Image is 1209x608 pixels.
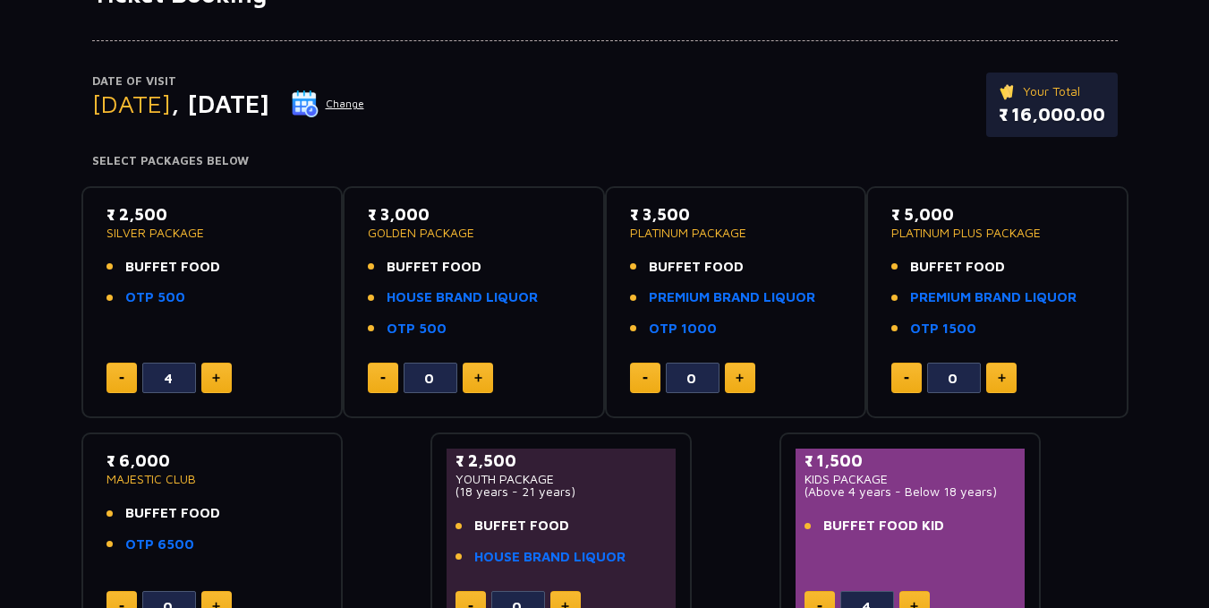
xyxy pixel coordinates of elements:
a: OTP 6500 [125,535,194,555]
img: minus [119,377,124,380]
p: (18 years - 21 years) [456,485,668,498]
span: BUFFET FOOD [910,257,1005,278]
a: PREMIUM BRAND LIQUOR [910,287,1077,308]
span: BUFFET FOOD [649,257,744,278]
img: minus [817,605,822,608]
p: SILVER PACKAGE [106,227,319,239]
button: Change [291,90,365,118]
img: plus [736,373,744,382]
a: OTP 500 [387,319,447,339]
a: OTP 500 [125,287,185,308]
img: minus [380,377,386,380]
p: ₹ 3,500 [630,202,842,227]
img: minus [643,377,648,380]
p: Your Total [999,81,1105,101]
span: [DATE] [92,89,171,118]
h4: Select Packages Below [92,154,1118,168]
p: (Above 4 years - Below 18 years) [805,485,1017,498]
span: BUFFET FOOD KID [823,516,944,536]
p: ₹ 2,500 [456,449,668,473]
p: ₹ 16,000.00 [999,101,1105,128]
span: BUFFET FOOD [474,516,569,536]
p: MAJESTIC CLUB [106,473,319,485]
p: ₹ 6,000 [106,449,319,473]
p: ₹ 5,000 [891,202,1103,227]
p: ₹ 1,500 [805,449,1017,473]
span: , [DATE] [171,89,269,118]
p: GOLDEN PACKAGE [368,227,580,239]
a: OTP 1000 [649,319,717,339]
span: BUFFET FOOD [125,257,220,278]
p: Date of Visit [92,73,365,90]
p: PLATINUM PACKAGE [630,227,842,239]
img: minus [119,605,124,608]
p: YOUTH PACKAGE [456,473,668,485]
a: OTP 1500 [910,319,976,339]
p: ₹ 3,000 [368,202,580,227]
a: HOUSE BRAND LIQUOR [387,287,538,308]
img: minus [468,605,473,608]
img: plus [474,373,482,382]
img: plus [998,373,1006,382]
p: KIDS PACKAGE [805,473,1017,485]
span: BUFFET FOOD [125,503,220,524]
img: plus [212,373,220,382]
span: BUFFET FOOD [387,257,481,278]
img: ticket [999,81,1017,101]
a: HOUSE BRAND LIQUOR [474,547,626,568]
img: minus [904,377,909,380]
p: ₹ 2,500 [106,202,319,227]
p: PLATINUM PLUS PACKAGE [891,227,1103,239]
a: PREMIUM BRAND LIQUOR [649,287,815,308]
